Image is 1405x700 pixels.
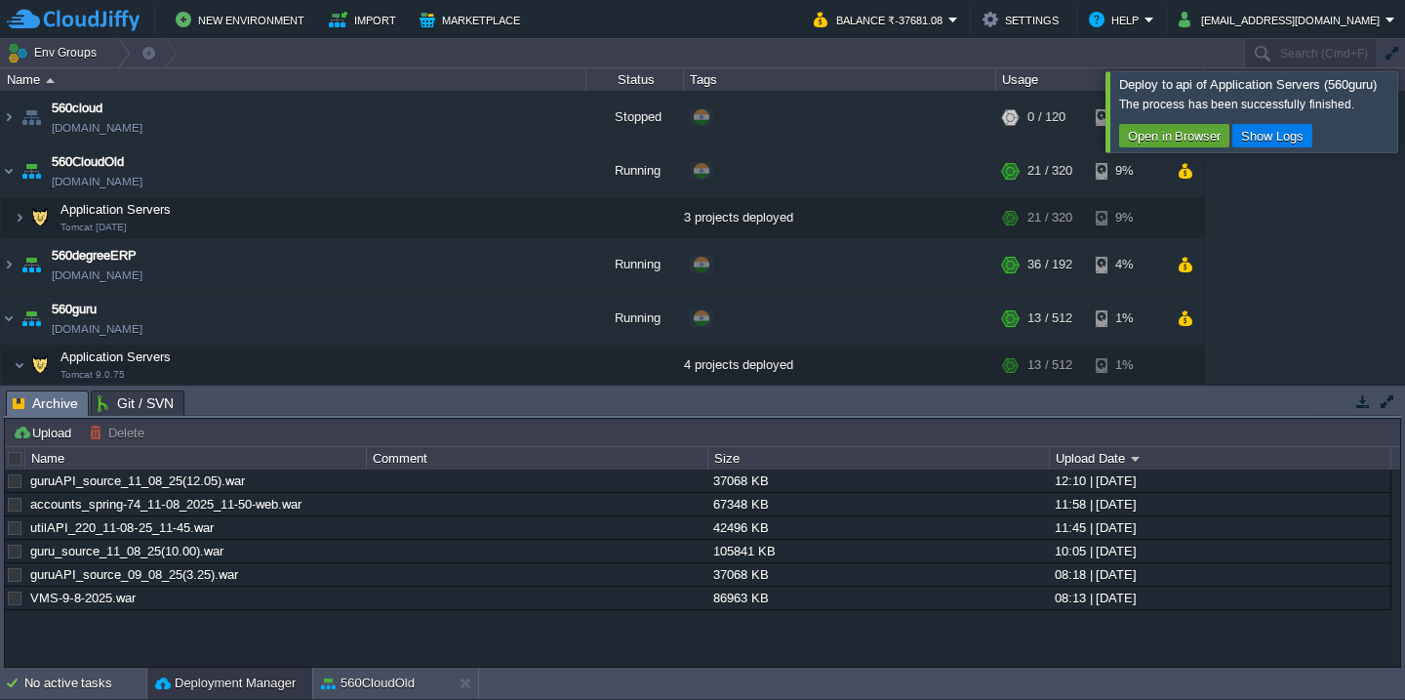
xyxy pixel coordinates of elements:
[1027,292,1072,345] div: 13 / 512
[1096,198,1159,237] div: 9%
[1,292,17,345] img: AMDAwAAAACH5BAEAAAAALAAAAAABAAEAAAICRAEAOw==
[26,346,54,385] img: AMDAwAAAACH5BAEAAAAALAAAAAABAAEAAAICRAEAOw==
[13,391,78,416] span: Archive
[1119,77,1377,92] span: Deploy to api of Application Servers (560guru)
[1027,198,1072,237] div: 21 / 320
[52,172,142,191] a: [DOMAIN_NAME]
[586,238,684,291] div: Running
[52,266,142,285] a: [DOMAIN_NAME]
[321,674,415,693] button: 560CloudOld
[24,668,146,699] div: No active tasks
[30,544,223,558] a: guru_source_11_08_25(10.00).war
[30,520,214,535] a: utilAPI_220_11-08-25_11-45.war
[59,202,174,217] a: Application ServersTomcat [DATE]
[52,118,142,138] a: [DOMAIN_NAME]
[1,91,17,144] img: AMDAwAAAACH5BAEAAAAALAAAAAABAAEAAAICRAEAOw==
[60,369,125,381] span: Tomcat 9.0.75
[1096,292,1159,345] div: 1%
[708,516,1048,539] div: 42496 KB
[1050,587,1389,609] div: 08:13 | [DATE]
[7,39,103,66] button: Env Groups
[7,8,140,32] img: CloudJiffy
[1179,8,1385,31] button: [EMAIL_ADDRESS][DOMAIN_NAME]
[59,350,174,364] a: Application ServersTomcat 9.0.75
[30,474,245,488] a: guruAPI_source_11_08_25(12.05).war
[1323,622,1385,680] iframe: chat widget
[52,300,97,319] a: 560guru
[1096,144,1159,197] div: 9%
[708,493,1048,515] div: 67348 KB
[708,563,1048,586] div: 37068 KB
[420,8,526,31] button: Marketplace
[709,447,1049,470] div: Size
[155,674,296,693] button: Deployment Manager
[1050,540,1389,562] div: 10:05 | [DATE]
[30,591,136,605] a: VMS-9-8-2025.war
[329,8,402,31] button: Import
[1050,493,1389,515] div: 11:58 | [DATE]
[18,91,45,144] img: AMDAwAAAACH5BAEAAAAALAAAAAABAAEAAAICRAEAOw==
[18,238,45,291] img: AMDAwAAAACH5BAEAAAAALAAAAAABAAEAAAICRAEAOw==
[98,391,174,415] span: Git / SVN
[52,319,142,339] a: [DOMAIN_NAME]
[26,198,54,237] img: AMDAwAAAACH5BAEAAAAALAAAAAABAAEAAAICRAEAOw==
[708,540,1048,562] div: 105841 KB
[46,78,55,83] img: AMDAwAAAACH5BAEAAAAALAAAAAABAAEAAAICRAEAOw==
[59,349,174,365] span: Application Servers
[708,470,1048,492] div: 37068 KB
[586,292,684,345] div: Running
[18,292,45,345] img: AMDAwAAAACH5BAEAAAAALAAAAAABAAEAAAICRAEAOw==
[26,447,366,470] div: Name
[14,198,25,237] img: AMDAwAAAACH5BAEAAAAALAAAAAABAAEAAAICRAEAOw==
[1027,238,1072,291] div: 36 / 192
[59,201,174,218] span: Application Servers
[1,238,17,291] img: AMDAwAAAACH5BAEAAAAALAAAAAABAAEAAAICRAEAOw==
[52,152,124,172] a: 560CloudOld
[1051,447,1390,470] div: Upload Date
[1122,127,1226,144] button: Open in Browser
[18,144,45,197] img: AMDAwAAAACH5BAEAAAAALAAAAAABAAEAAAICRAEAOw==
[176,8,310,31] button: New Environment
[708,587,1048,609] div: 86963 KB
[586,144,684,197] div: Running
[1235,127,1309,144] button: Show Logs
[1050,516,1389,539] div: 11:45 | [DATE]
[1,144,17,197] img: AMDAwAAAACH5BAEAAAAALAAAAAABAAEAAAICRAEAOw==
[997,68,1203,91] div: Usage
[1096,91,1159,144] div: 3%
[30,567,238,582] a: guruAPI_source_09_08_25(3.25).war
[1050,470,1389,492] div: 12:10 | [DATE]
[52,99,102,118] a: 560cloud
[1027,91,1065,144] div: 0 / 120
[1089,8,1144,31] button: Help
[983,8,1064,31] button: Settings
[1119,97,1392,112] div: The process has been successfully finished.
[684,346,996,385] div: 4 projects deployed
[1096,238,1159,291] div: 4%
[30,497,301,512] a: accounts_spring-74_11-08_2025_11-50-web.war
[1027,346,1072,385] div: 13 / 512
[13,424,77,441] button: Upload
[89,424,150,441] button: Delete
[60,222,127,233] span: Tomcat [DATE]
[1096,346,1159,385] div: 1%
[685,68,995,91] div: Tags
[814,8,948,31] button: Balance ₹-37681.08
[1027,144,1072,197] div: 21 / 320
[52,246,137,266] a: 560degreeERP
[368,447,707,470] div: Comment
[587,68,683,91] div: Status
[14,346,25,385] img: AMDAwAAAACH5BAEAAAAALAAAAAABAAEAAAICRAEAOw==
[684,198,996,237] div: 3 projects deployed
[2,68,585,91] div: Name
[1050,563,1389,586] div: 08:18 | [DATE]
[586,91,684,144] div: Stopped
